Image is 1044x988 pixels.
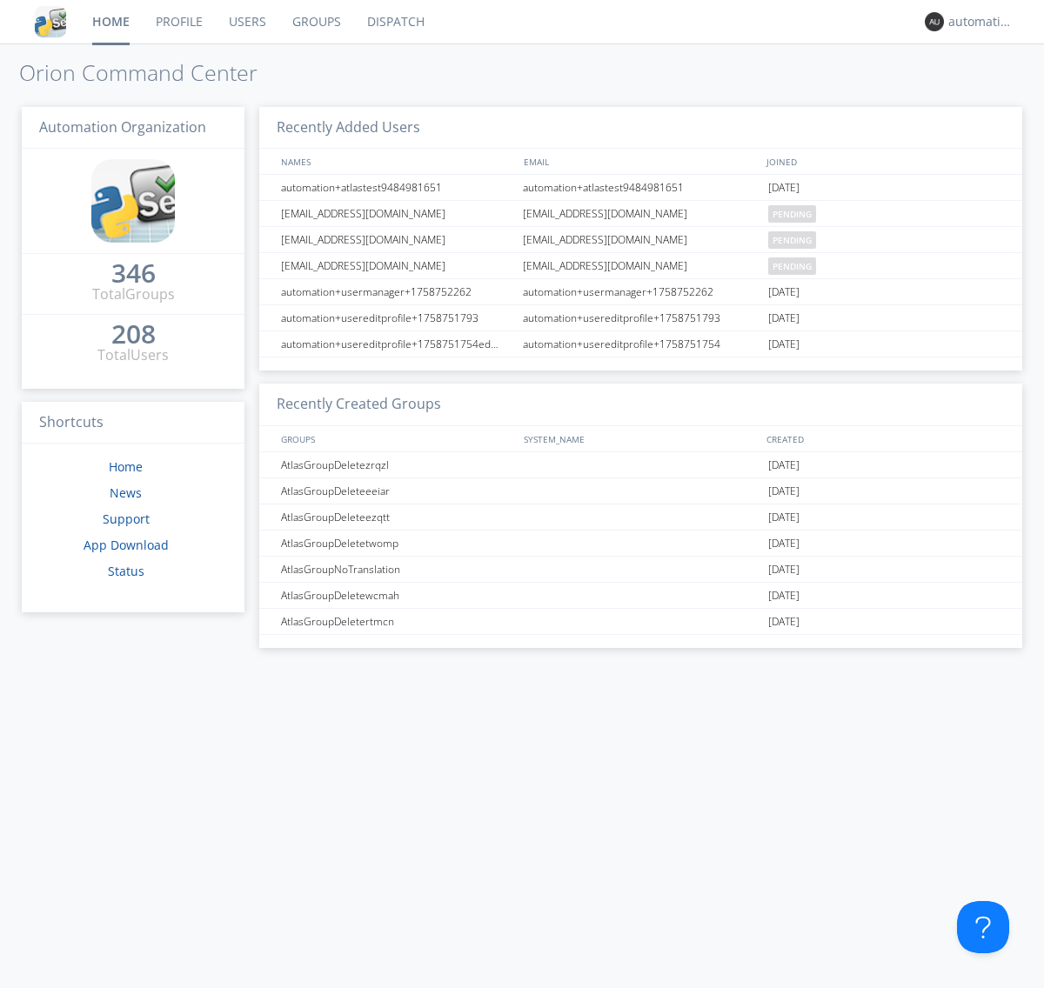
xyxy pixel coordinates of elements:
span: [DATE] [768,478,800,504]
span: [DATE] [768,279,800,305]
div: [EMAIL_ADDRESS][DOMAIN_NAME] [277,201,518,226]
span: [DATE] [768,504,800,531]
a: Support [103,511,150,527]
div: [EMAIL_ADDRESS][DOMAIN_NAME] [277,227,518,252]
a: automation+usereditprofile+1758751793automation+usereditprofile+1758751793[DATE] [259,305,1022,331]
a: AtlasGroupDeletertmcn[DATE] [259,609,1022,635]
iframe: Toggle Customer Support [957,901,1009,953]
span: pending [768,205,816,223]
div: Total Groups [92,284,175,304]
div: automation+usereditprofile+1758751754 [519,331,764,357]
div: AtlasGroupNoTranslation [277,557,518,582]
span: [DATE] [768,452,800,478]
div: automation+usereditprofile+1758751793 [519,305,764,330]
h3: Shortcuts [22,402,244,444]
div: CREATED [762,426,1006,451]
div: 346 [111,264,156,282]
span: pending [768,257,816,275]
a: [EMAIL_ADDRESS][DOMAIN_NAME][EMAIL_ADDRESS][DOMAIN_NAME]pending [259,253,1022,279]
div: JOINED [762,149,1006,174]
span: [DATE] [768,531,800,557]
a: AtlasGroupDeleteezqtt[DATE] [259,504,1022,531]
a: News [110,484,142,501]
div: automation+usermanager+1758752262 [519,279,764,304]
div: AtlasGroupDeletetwomp [277,531,518,556]
div: AtlasGroupDeletertmcn [277,609,518,634]
span: [DATE] [768,305,800,331]
div: AtlasGroupDeletezrqzl [277,452,518,477]
div: [EMAIL_ADDRESS][DOMAIN_NAME] [519,253,764,278]
a: automation+usereditprofile+1758751754editedautomation+usereditprofile+1758751754automation+usered... [259,331,1022,357]
div: Total Users [97,345,169,365]
div: AtlasGroupDeleteeeiar [277,478,518,504]
h3: Recently Created Groups [259,384,1022,426]
div: AtlasGroupDeleteezqtt [277,504,518,530]
div: [EMAIL_ADDRESS][DOMAIN_NAME] [519,201,764,226]
div: automation+atlastest9484981651 [519,175,764,200]
a: automation+atlastest9484981651automation+atlastest9484981651[DATE] [259,175,1022,201]
div: EMAIL [519,149,762,174]
div: automation+usereditprofile+1758751793 [277,305,518,330]
img: 373638.png [925,12,944,31]
a: Status [108,563,144,579]
a: AtlasGroupDeletezrqzl[DATE] [259,452,1022,478]
div: automation+atlastest9484981651 [277,175,518,200]
a: AtlasGroupDeletetwomp[DATE] [259,531,1022,557]
div: automation+atlas0003 [948,13,1014,30]
span: [DATE] [768,331,800,357]
a: AtlasGroupDeleteeeiar[DATE] [259,478,1022,504]
div: [EMAIL_ADDRESS][DOMAIN_NAME] [519,227,764,252]
span: [DATE] [768,557,800,583]
div: 208 [111,325,156,343]
div: SYSTEM_NAME [519,426,762,451]
span: [DATE] [768,609,800,635]
span: pending [768,231,816,249]
a: Home [109,458,143,475]
a: App Download [84,537,169,553]
a: AtlasGroupNoTranslation[DATE] [259,557,1022,583]
span: [DATE] [768,583,800,609]
a: [EMAIL_ADDRESS][DOMAIN_NAME][EMAIL_ADDRESS][DOMAIN_NAME]pending [259,201,1022,227]
a: AtlasGroupDeletewcmah[DATE] [259,583,1022,609]
a: automation+usermanager+1758752262automation+usermanager+1758752262[DATE] [259,279,1022,305]
div: automation+usermanager+1758752262 [277,279,518,304]
img: cddb5a64eb264b2086981ab96f4c1ba7 [35,6,66,37]
span: Automation Organization [39,117,206,137]
h3: Recently Added Users [259,107,1022,150]
div: AtlasGroupDeletewcmah [277,583,518,608]
a: 208 [111,325,156,345]
div: GROUPS [277,426,515,451]
div: NAMES [277,149,515,174]
span: [DATE] [768,175,800,201]
a: [EMAIL_ADDRESS][DOMAIN_NAME][EMAIL_ADDRESS][DOMAIN_NAME]pending [259,227,1022,253]
img: cddb5a64eb264b2086981ab96f4c1ba7 [91,159,175,243]
a: 346 [111,264,156,284]
div: [EMAIL_ADDRESS][DOMAIN_NAME] [277,253,518,278]
div: automation+usereditprofile+1758751754editedautomation+usereditprofile+1758751754 [277,331,518,357]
